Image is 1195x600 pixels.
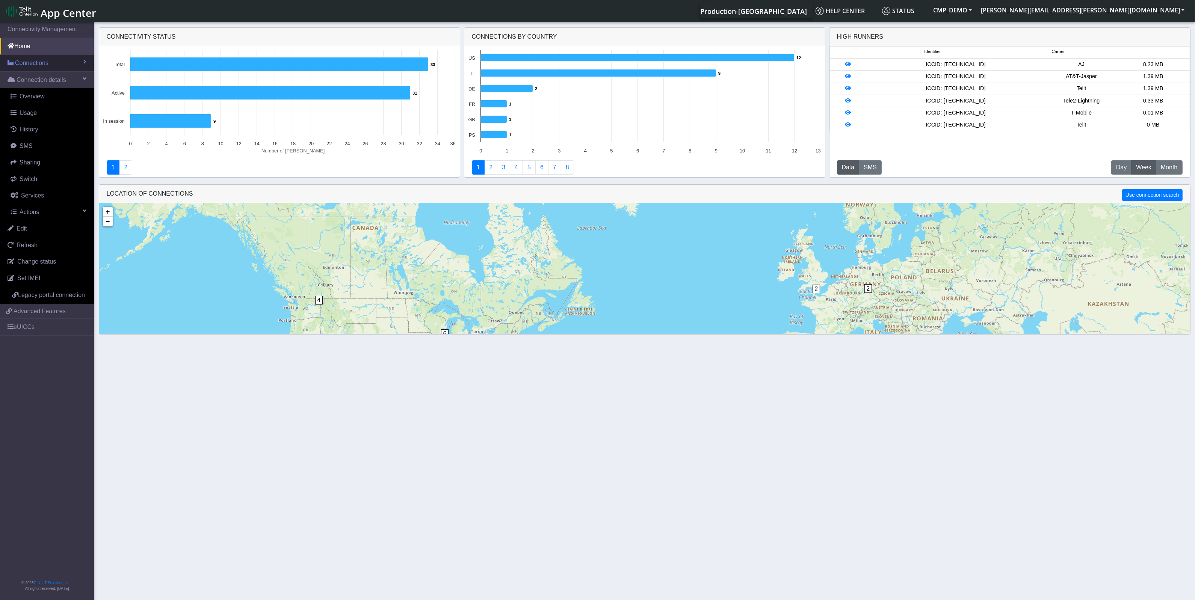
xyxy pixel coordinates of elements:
[471,71,475,76] text: IL
[510,160,523,175] a: Connections By Carrier
[468,117,475,122] text: GB
[497,160,510,175] a: Usage per Country
[107,160,120,175] a: Connectivity status
[866,72,1045,81] div: ICCID: [TECHNICAL_ID]
[813,285,820,293] span: 2
[290,141,295,146] text: 18
[435,141,440,146] text: 34
[1117,109,1189,117] div: 0.01 MB
[17,242,38,248] span: Refresh
[17,75,66,84] span: Connection details
[18,292,85,298] span: Legacy portal connection
[1117,121,1189,129] div: 0 MB
[1131,160,1156,175] button: Week
[535,160,548,175] a: 14 Days Trend
[3,187,94,204] a: Services
[236,141,241,146] text: 12
[3,121,94,138] a: History
[6,5,38,17] img: logo-telit-cinterion-gw-new.png
[183,141,186,146] text: 6
[20,93,45,99] span: Overview
[129,141,131,146] text: 0
[17,225,27,232] span: Edit
[20,209,39,215] span: Actions
[866,84,1045,93] div: ICCID: [TECHNICAL_ID]
[3,138,94,154] a: SMS
[929,3,976,17] button: CMP_DEMO
[1045,72,1117,81] div: AT&T-Jasper
[700,3,807,18] a: Your current platform instance
[484,160,497,175] a: Carrier
[548,160,561,175] a: Zero Session
[315,296,323,305] span: 4
[1045,97,1117,105] div: Tele2-Lightning
[866,109,1045,117] div: ICCID: [TECHNICAL_ID]
[715,148,717,154] text: 9
[20,159,40,166] span: Sharing
[17,258,56,265] span: Change status
[662,148,665,154] text: 7
[1045,60,1117,69] div: AJ
[112,90,125,96] text: Active
[417,141,422,146] text: 32
[464,28,825,46] div: Connections By Country
[315,296,323,318] div: 4
[718,71,721,75] text: 9
[700,7,807,16] span: Production-[GEOGRAPHIC_DATA]
[399,141,404,146] text: 30
[1117,60,1189,69] div: 8.23 MB
[837,160,860,175] button: Data
[1045,109,1117,117] div: T-Mobile
[412,91,417,95] text: 31
[261,148,325,154] text: Number of [PERSON_NAME]
[1111,160,1132,175] button: Day
[535,86,537,91] text: 2
[472,160,817,175] nav: Summary paging
[866,121,1045,129] div: ICCID: [TECHNICAL_ID]
[99,185,1190,203] div: LOCATION OF CONNECTIONS
[3,171,94,187] a: Switch
[1117,97,1189,105] div: 0.33 MB
[792,148,797,154] text: 12
[218,141,223,146] text: 10
[431,62,435,67] text: 33
[1045,121,1117,129] div: Telit
[468,132,475,138] text: PS
[796,56,801,60] text: 12
[20,143,33,149] span: SMS
[468,55,475,61] text: US
[20,176,37,182] span: Switch
[21,192,44,199] span: Services
[1156,160,1182,175] button: Month
[14,307,66,316] span: Advanced Features
[1161,163,1177,172] span: Month
[20,126,38,133] span: History
[815,148,820,154] text: 13
[107,160,452,175] nav: Summary paging
[344,141,350,146] text: 24
[20,110,37,116] span: Usage
[866,60,1045,69] div: ICCID: [TECHNICAL_ID]
[381,141,386,146] text: 28
[103,207,113,217] a: Zoom in
[561,160,574,175] a: Not Connected for 30 days
[450,141,455,146] text: 36
[506,148,508,154] text: 1
[532,148,534,154] text: 2
[976,3,1189,17] button: [PERSON_NAME][EMAIL_ADDRESS][PERSON_NAME][DOMAIN_NAME]
[3,88,94,105] a: Overview
[15,59,48,68] span: Connections
[3,204,94,220] a: Actions
[119,160,132,175] a: Deployment status
[882,7,890,15] img: status.svg
[34,581,71,585] a: Telit IoT Solutions, Inc.
[468,101,475,107] text: FR
[740,148,745,154] text: 10
[816,7,824,15] img: knowledge.svg
[254,141,259,146] text: 14
[272,141,277,146] text: 16
[584,148,586,154] text: 4
[468,86,475,92] text: DE
[99,28,460,46] div: Connectivity status
[924,48,941,55] span: Identifier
